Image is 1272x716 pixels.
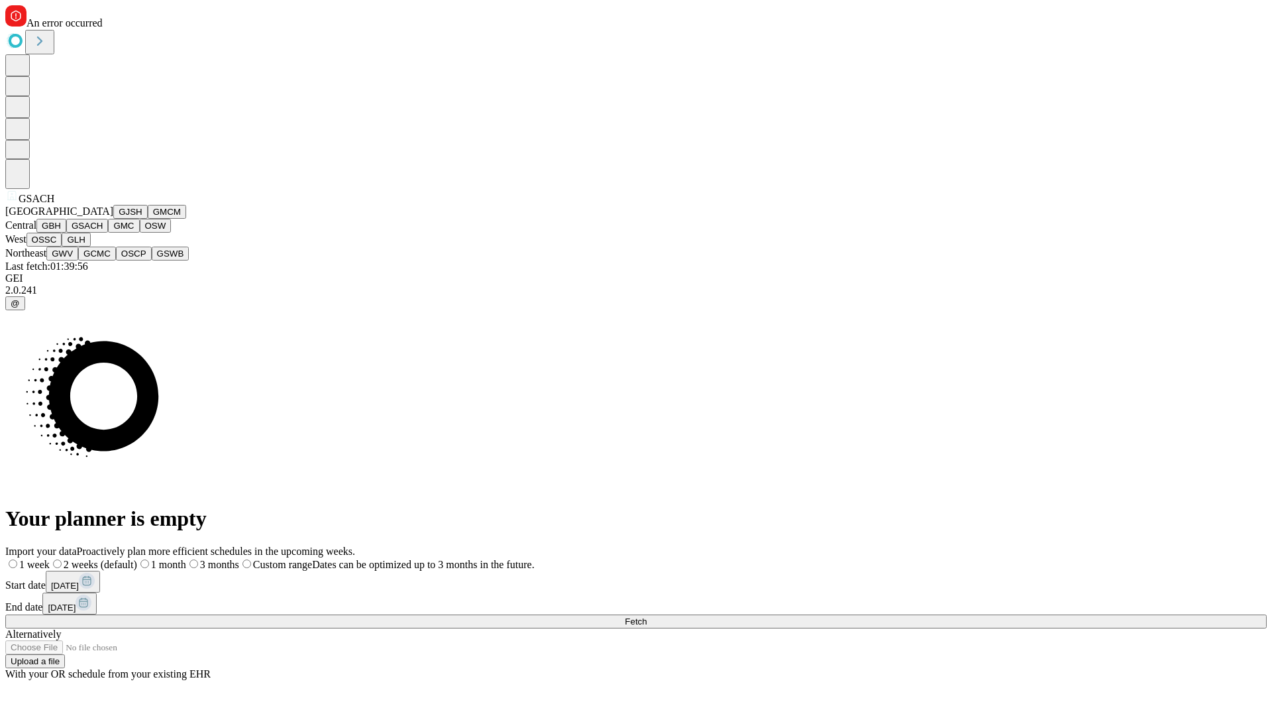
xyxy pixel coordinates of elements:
button: GWV [46,247,78,261]
div: 2.0.241 [5,284,1267,296]
button: Fetch [5,615,1267,628]
input: 1 week [9,560,17,568]
span: [DATE] [51,581,79,591]
input: Custom rangeDates can be optimized up to 3 months in the future. [242,560,251,568]
span: Import your data [5,546,77,557]
button: GMC [108,219,139,233]
input: 1 month [140,560,149,568]
span: Custom range [253,559,312,570]
button: Upload a file [5,654,65,668]
button: OSW [140,219,172,233]
button: GCMC [78,247,116,261]
span: 1 month [151,559,186,570]
span: Last fetch: 01:39:56 [5,261,88,272]
span: Northeast [5,247,46,259]
input: 3 months [189,560,198,568]
button: GSACH [66,219,108,233]
button: OSCP [116,247,152,261]
h1: Your planner is empty [5,507,1267,531]
button: GJSH [113,205,148,219]
div: End date [5,593,1267,615]
button: GMCM [148,205,186,219]
span: With your OR schedule from your existing EHR [5,668,211,680]
button: GLH [62,233,90,247]
div: GEI [5,272,1267,284]
span: Proactively plan more efficient schedules in the upcoming weeks. [77,546,355,557]
button: GSWB [152,247,189,261]
button: GBH [36,219,66,233]
span: Alternatively [5,628,61,640]
span: West [5,233,26,245]
button: [DATE] [42,593,97,615]
span: An error occurred [26,17,103,29]
button: @ [5,296,25,310]
span: Dates can be optimized up to 3 months in the future. [312,559,534,570]
input: 2 weeks (default) [53,560,62,568]
span: Central [5,219,36,231]
button: [DATE] [46,571,100,593]
div: Start date [5,571,1267,593]
span: [GEOGRAPHIC_DATA] [5,206,113,217]
span: 3 months [200,559,239,570]
span: GSACH [19,193,54,204]
button: OSSC [26,233,62,247]
span: Fetch [625,617,647,626]
span: @ [11,298,20,308]
span: [DATE] [48,603,76,613]
span: 2 weeks (default) [64,559,137,570]
span: 1 week [19,559,50,570]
